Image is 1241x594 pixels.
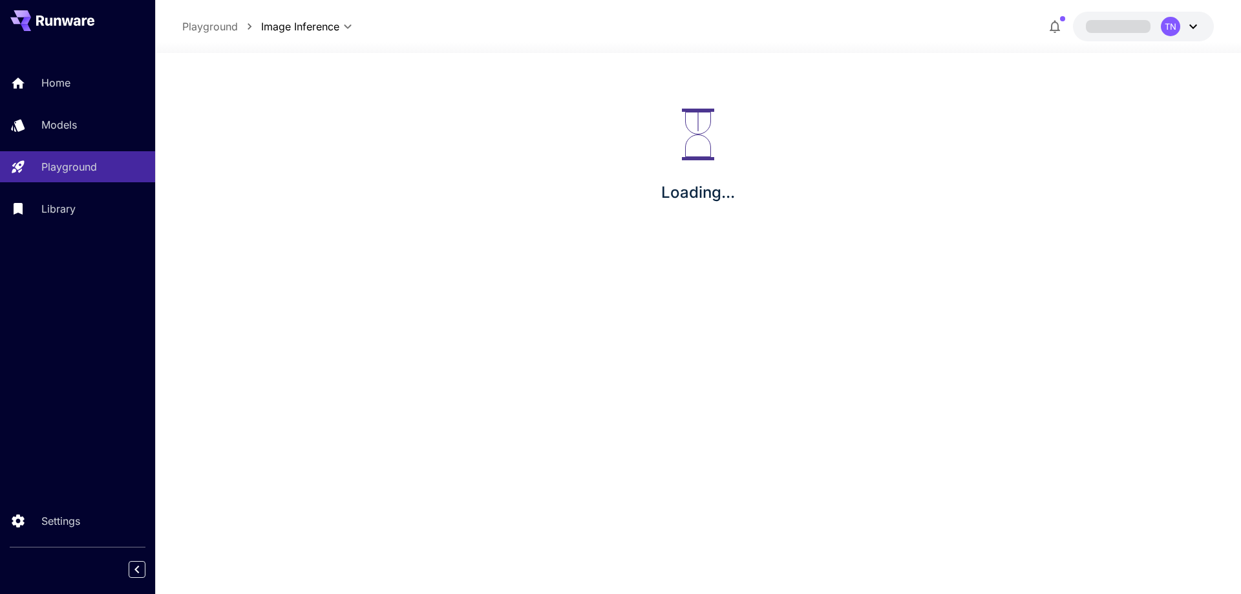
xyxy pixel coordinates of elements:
div: TN [1161,17,1180,36]
button: TN [1073,12,1214,41]
p: Models [41,117,77,133]
nav: breadcrumb [182,19,261,34]
p: Home [41,75,70,90]
button: Collapse sidebar [129,561,145,578]
a: Playground [182,19,238,34]
p: Library [41,201,76,217]
p: Playground [41,159,97,175]
span: Image Inference [261,19,339,34]
p: Settings [41,513,80,529]
div: Collapse sidebar [138,558,155,581]
p: Loading... [661,181,735,204]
